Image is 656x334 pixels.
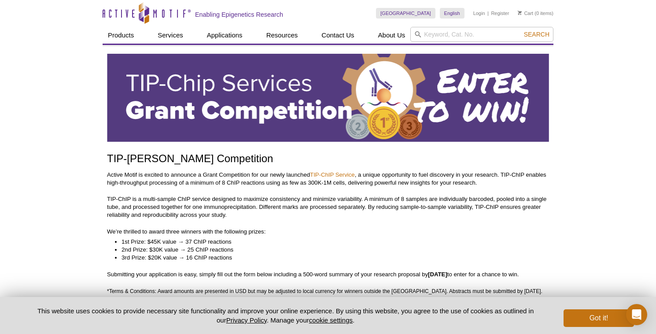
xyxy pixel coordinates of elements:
a: Cart [518,10,533,16]
a: Contact Us [316,27,359,44]
span: Search [524,31,549,38]
a: Resources [261,27,303,44]
a: English [440,8,464,19]
a: Products [103,27,139,44]
a: Privacy Policy [226,316,267,324]
p: Active Motif is excited to announce a Grant Competition for our newly launched , a unique opportu... [107,171,549,187]
a: About Us [373,27,411,44]
button: Got it! [564,309,634,327]
a: Applications [202,27,248,44]
p: This website uses cookies to provide necessary site functionality and improve your online experie... [22,306,549,325]
a: Register [491,10,509,16]
input: Keyword, Cat. No. [410,27,553,42]
p: We’re thrilled to award three winners with the following prizes: [107,228,549,236]
p: *Terms & Conditions: Award amounts are presented in USD but may be adjusted to local currency for... [107,287,549,303]
li: | [487,8,489,19]
img: Active Motif TIP-ChIP Services Grant Competition [107,54,549,142]
a: Services [152,27,188,44]
p: TIP-ChIP is a multi-sample ChIP service designed to maximize consistency and minimize variability... [107,195,549,219]
button: Search [521,30,552,38]
li: 2nd Prize: $30K value → 25 ChIP reactions [122,246,540,254]
h2: Enabling Epigenetics Research [195,11,283,19]
button: cookie settings [309,316,353,324]
strong: [DATE] [428,271,447,278]
li: (0 items) [518,8,553,19]
a: [GEOGRAPHIC_DATA] [376,8,435,19]
p: Submitting your application is easy, simply fill out the form below including a 500-word summary ... [107,271,549,278]
li: 3rd Prize: $20K value → 16 ChIP reactions [122,254,540,262]
a: TIP-ChIP Service [310,171,355,178]
img: Your Cart [518,11,522,15]
h1: TIP-[PERSON_NAME] Competition [107,153,549,166]
div: Open Intercom Messenger [626,304,647,325]
li: 1st Prize: $45K value → 37 ChIP reactions [122,238,540,246]
a: Login [473,10,485,16]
